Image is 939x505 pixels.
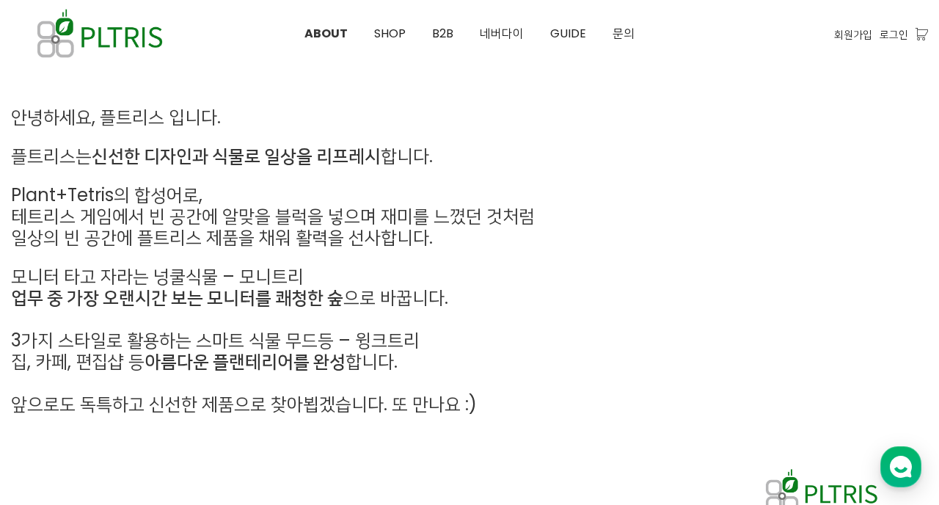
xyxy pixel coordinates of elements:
span: 설정 [227,405,244,417]
span: 모니터 타고 자라는 넝쿨식물 – 모니트리 [11,264,304,288]
a: 대화 [97,383,189,420]
strong: 아름다운 플랜테리어를 완성 [145,349,346,374]
span: 앞으로도 독특하고 신선한 제품으로 찾아뵙겠습니다. 또 만나요 :) [11,392,477,416]
a: 로그인 [880,26,908,43]
span: B2B [432,25,453,42]
a: 설정 [189,383,282,420]
a: GUIDE [537,1,599,67]
span: SHOP [374,25,406,42]
span: 대화 [134,406,152,418]
span: 네버다이 [480,25,524,42]
span: 3가지 스타일로 활용하는 스마트 식물 무드등 – 윙크트리 [11,328,420,352]
a: 네버다이 [467,1,537,67]
a: 홈 [4,383,97,420]
span: ABOUT [304,25,348,42]
span: 으로 바꿉니다. [11,286,448,310]
a: 회원가입 [834,26,872,43]
span: 집, 카페, 편집샵 등 합니다. [11,349,398,374]
span: Plant+Tetris의 합성어로, [11,183,202,207]
a: ABOUT [291,1,361,67]
strong: 업무 중 가장 오랜시간 보는 모니터를 쾌청한 숲 [11,286,343,310]
span: 홈 [46,405,55,417]
span: 문의 [613,25,635,42]
span: 안녕하세요, 플트리스 입니다. [11,105,221,129]
a: B2B [419,1,467,67]
a: SHOP [361,1,419,67]
strong: 신선한 디자인과 식물로 일상을 리프레시 [92,144,381,168]
span: 일상의 빈 공간에 플트리스 제품을 채워 활력을 선사합니다. [11,225,433,250]
span: GUIDE [550,25,586,42]
a: 문의 [599,1,648,67]
span: 플트리스는 합니다. [11,144,433,168]
span: 테트리스 게임에서 빈 공간에 알맞을 블럭을 넣으며 재미를 느꼈던 것처럼 [11,204,535,228]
